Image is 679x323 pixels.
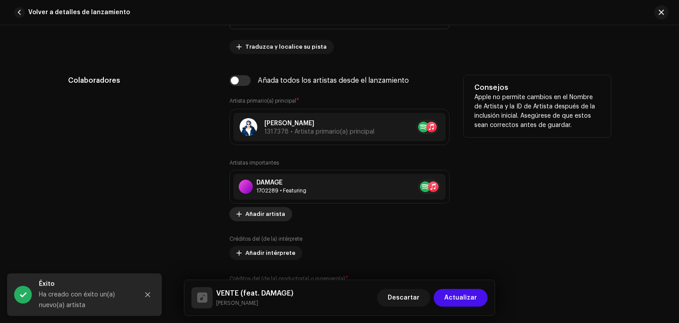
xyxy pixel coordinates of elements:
[229,98,296,104] small: Artista primario(a) principal
[474,82,600,93] h5: Consejos
[229,276,345,281] small: Créditos del (de la) productor(a) o ingeniero(a)
[434,289,488,307] button: Actualizar
[229,159,279,166] label: Artistas importantes
[229,40,334,54] button: Traduzca y localice su pista
[39,279,132,289] div: Éxito
[245,205,285,223] span: Añadir artista
[245,244,295,262] span: Añadir intérprete
[256,187,306,194] div: Featuring
[39,289,132,311] div: Ha creado con éxito un(a) nuevo(a) artista
[216,288,294,299] h5: VENTE (feat. DAMAGE)
[256,179,306,186] div: DAMAGE
[388,289,420,307] span: Descartar
[245,38,327,56] span: Traduzca y localice su pista
[229,207,292,221] button: Añadir artista
[229,235,302,242] label: Créditos del (de la) intérprete
[240,118,257,136] img: ed08c4da-bf2d-44be-a7f3-a5dc7b6c0e65
[139,286,156,304] button: Close
[68,75,215,86] h5: Colaboradores
[377,289,430,307] button: Descartar
[474,93,600,130] p: Apple no permite cambios en el Nombre de Artista y la ID de Artista después de la inclusión inici...
[229,246,302,260] button: Añadir intérprete
[264,129,374,135] span: 1317378 • Artista primario(a) principal
[444,289,477,307] span: Actualizar
[216,299,294,308] small: VENTE (feat. DAMAGE)
[258,77,409,84] div: Añada todos los artistas desde el lanzamiento
[264,119,374,128] p: [PERSON_NAME]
